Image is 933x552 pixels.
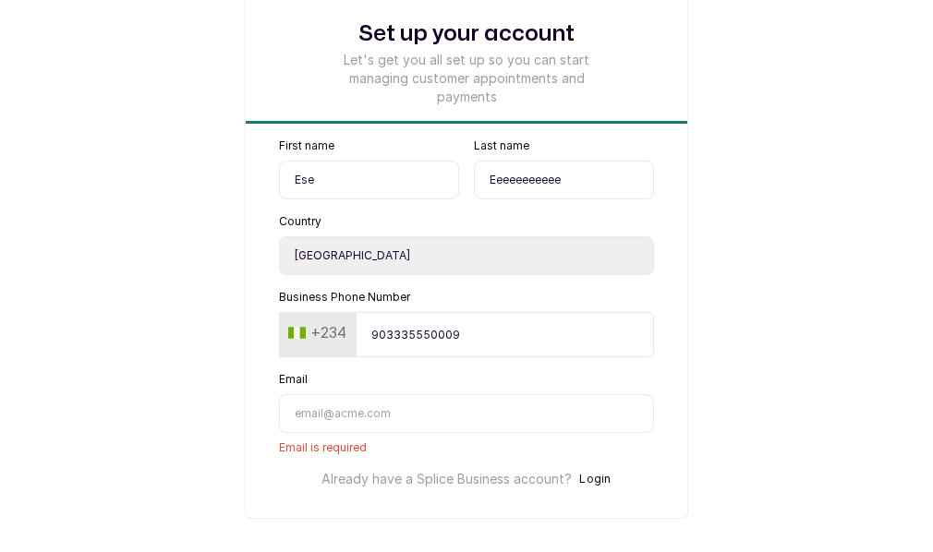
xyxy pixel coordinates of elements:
label: Last name [474,138,529,153]
p: Let's get you all set up so you can start managing customer appointments and payments [335,51,598,106]
h1: Set up your account [335,18,598,51]
label: Country [279,214,321,229]
input: Enter last name here [474,161,654,199]
label: First name [279,138,334,153]
input: Enter first name here [279,161,459,199]
button: Login [579,470,612,488]
button: +234 [281,318,354,347]
p: Already have a Splice Business account? [321,470,572,488]
label: Email [279,372,308,387]
label: Business Phone Number [279,290,410,305]
input: email@acme.com [279,394,654,433]
span: Email is required [279,440,654,455]
input: 9151930463 [356,312,654,357]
